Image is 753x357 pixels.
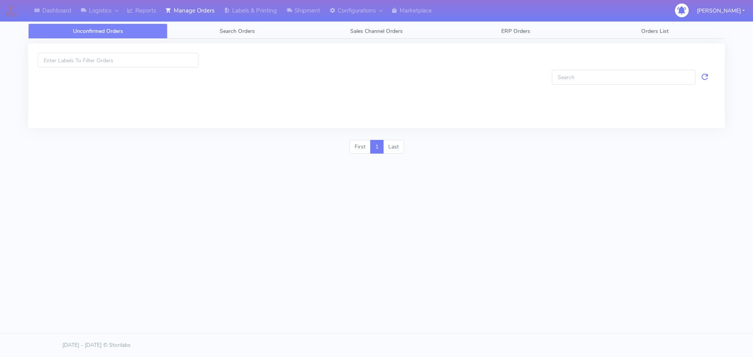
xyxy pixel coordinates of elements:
[501,27,530,35] span: ERP Orders
[350,27,403,35] span: Sales Channel Orders
[220,27,255,35] span: Search Orders
[73,27,123,35] span: Unconfirmed Orders
[552,70,695,84] input: Search
[691,3,751,19] button: [PERSON_NAME]
[38,53,198,67] input: Enter Labels To Filter Orders
[641,27,669,35] span: Orders List
[28,24,725,39] ul: Tabs
[370,140,384,154] a: 1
